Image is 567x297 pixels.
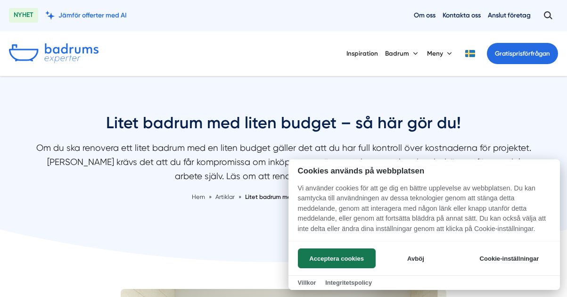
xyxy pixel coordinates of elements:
a: Integritetspolicy [325,279,372,286]
button: Avböj [378,248,453,268]
p: Vi använder cookies för att ge dig en bättre upplevelse av webbplatsen. Du kan samtycka till anvä... [288,183,560,241]
h2: Cookies används på webbplatsen [288,166,560,175]
button: Cookie-inställningar [468,248,551,268]
a: Villkor [298,279,316,286]
button: Acceptera cookies [298,248,376,268]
